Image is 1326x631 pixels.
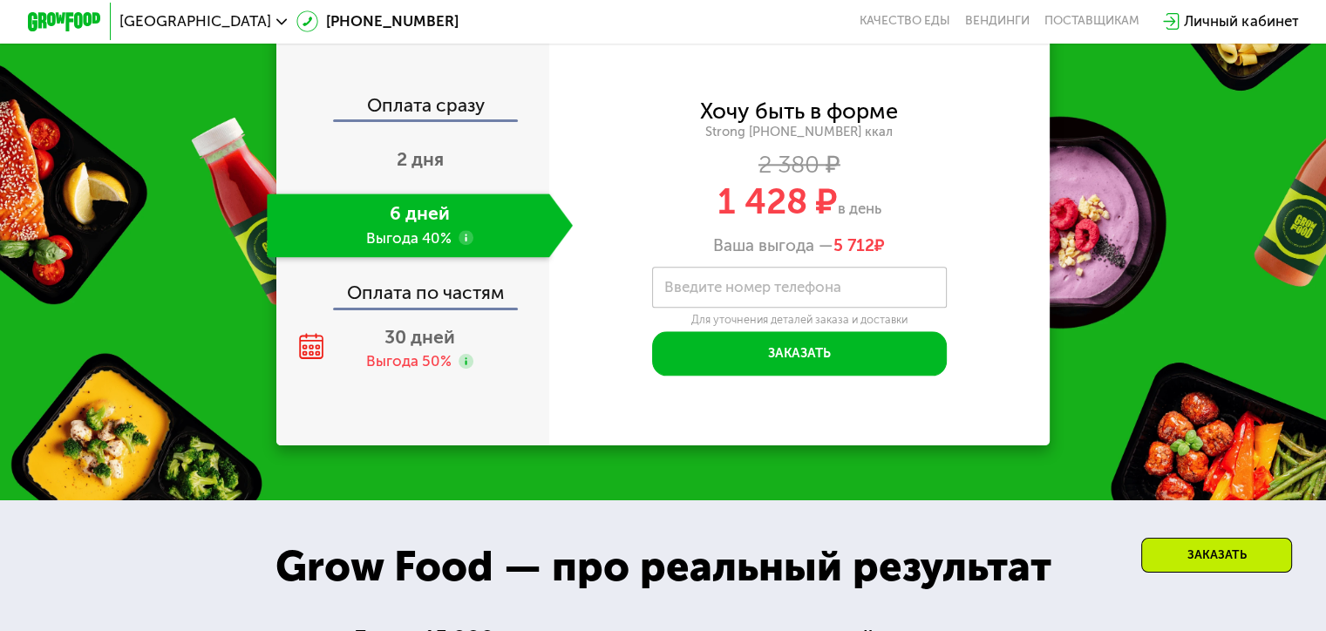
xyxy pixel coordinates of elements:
label: Введите номер телефона [664,282,841,293]
div: Оплата сразу [278,96,549,119]
span: в день [838,200,881,217]
span: ₽ [833,235,885,255]
div: Хочу быть в форме [700,101,898,121]
div: поставщикам [1044,14,1139,29]
a: Вендинги [965,14,1030,29]
a: [PHONE_NUMBER] [296,10,459,32]
div: Ваша выгода — [549,235,1051,255]
span: 5 712 [833,235,874,255]
div: Оплата по частям [278,265,549,308]
span: 30 дней [384,326,455,348]
span: 1 428 ₽ [717,180,838,222]
button: Заказать [652,331,947,376]
div: 2 380 ₽ [549,154,1051,174]
div: Выгода 50% [366,351,452,371]
div: Личный кабинет [1184,10,1298,32]
div: Grow Food — про реальный результат [245,535,1081,598]
a: Качество еды [860,14,950,29]
div: Заказать [1141,538,1292,573]
div: Для уточнения деталей заказа и доставки [652,313,947,327]
span: [GEOGRAPHIC_DATA] [119,14,271,29]
div: Strong [PHONE_NUMBER] ккал [549,124,1051,140]
span: 2 дня [397,148,444,170]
